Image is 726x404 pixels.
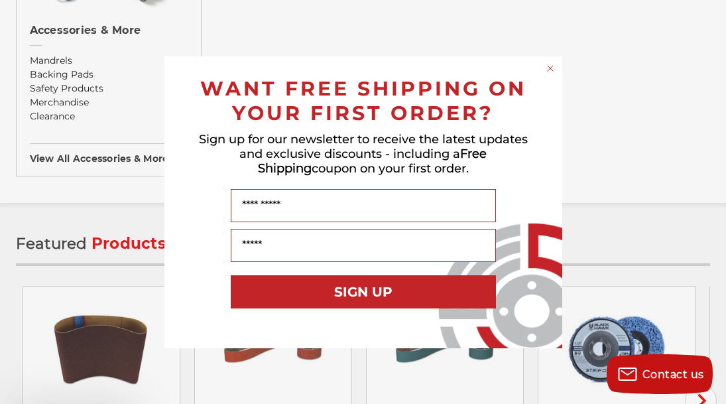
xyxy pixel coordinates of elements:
span: Sign up for our newsletter to receive the latest updates and exclusive discounts - including a co... [199,132,528,176]
button: Contact us [607,354,713,394]
span: WANT FREE SHIPPING ON YOUR FIRST ORDER? [200,76,526,125]
button: SIGN UP [231,275,496,308]
span: Free Shipping [258,147,487,176]
span: Contact us [642,368,704,381]
button: Close dialog [544,62,557,75]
